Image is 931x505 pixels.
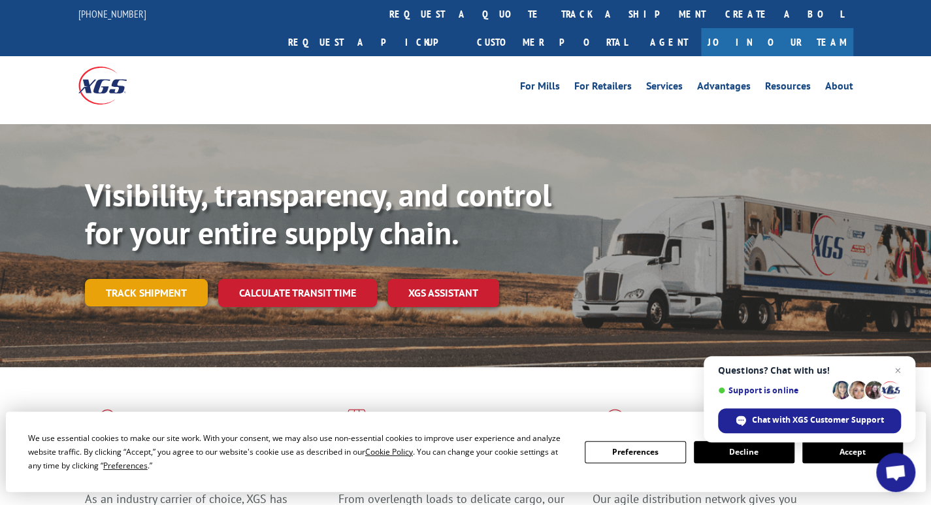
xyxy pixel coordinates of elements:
[85,174,551,253] b: Visibility, transparency, and control for your entire supply chain.
[365,446,413,457] span: Cookie Policy
[876,453,915,492] div: Open chat
[825,81,853,95] a: About
[467,28,637,56] a: Customer Portal
[697,81,751,95] a: Advantages
[28,431,569,472] div: We use essential cookies to make our site work. With your consent, we may also use non-essential ...
[701,28,853,56] a: Join Our Team
[6,412,926,492] div: Cookie Consent Prompt
[802,441,903,463] button: Accept
[694,441,794,463] button: Decline
[218,279,377,307] a: Calculate transit time
[520,81,560,95] a: For Mills
[637,28,701,56] a: Agent
[574,81,632,95] a: For Retailers
[718,408,901,433] div: Chat with XGS Customer Support
[338,409,369,443] img: xgs-icon-focused-on-flooring-red
[890,363,906,378] span: Close chat
[85,279,208,306] a: Track shipment
[752,414,884,426] span: Chat with XGS Customer Support
[646,81,683,95] a: Services
[78,7,146,20] a: [PHONE_NUMBER]
[718,385,828,395] span: Support is online
[718,365,901,376] span: Questions? Chat with us!
[585,441,685,463] button: Preferences
[278,28,467,56] a: Request a pickup
[387,279,499,307] a: XGS ASSISTANT
[765,81,811,95] a: Resources
[103,460,148,471] span: Preferences
[85,409,125,443] img: xgs-icon-total-supply-chain-intelligence-red
[593,409,638,443] img: xgs-icon-flagship-distribution-model-red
